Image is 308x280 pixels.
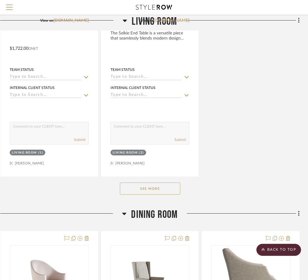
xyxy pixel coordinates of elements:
div: Team Status [111,67,135,72]
span: View on [141,19,154,22]
scroll-to-top-button: BACK TO TOP [256,244,301,256]
div: (1) [38,151,43,155]
button: Submit [175,137,186,142]
span: Living Room [132,15,177,28]
button: Submit [74,137,85,142]
span: View on [40,19,53,22]
div: Living Room [113,151,138,155]
span: Dining Room [131,208,178,221]
a: [DOMAIN_NAME] [53,18,89,23]
a: [DOMAIN_NAME] [154,18,189,23]
input: Type to Search… [111,93,182,98]
input: Type to Search… [10,93,82,98]
input: Type to Search… [111,75,182,80]
div: Living Room [12,151,37,155]
button: See More [120,183,180,195]
div: (2) [139,151,144,155]
input: Type to Search… [10,75,82,80]
div: Team Status [10,67,34,72]
div: Internal Client Status [111,85,156,91]
div: Internal Client Status [10,85,55,91]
